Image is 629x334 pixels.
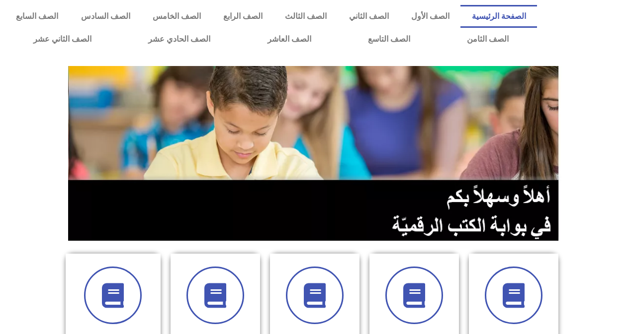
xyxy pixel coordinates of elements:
[141,5,212,28] a: الصف الخامس
[239,28,340,51] a: الصف العاشر
[460,5,537,28] a: الصفحة الرئيسية
[338,5,400,28] a: الصف الثاني
[5,28,120,51] a: الصف الثاني عشر
[439,28,537,51] a: الصف الثامن
[70,5,141,28] a: الصف السادس
[5,5,70,28] a: الصف السابع
[120,28,239,51] a: الصف الحادي عشر
[212,5,273,28] a: الصف الرابع
[340,28,439,51] a: الصف التاسع
[400,5,460,28] a: الصف الأول
[273,5,338,28] a: الصف الثالث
